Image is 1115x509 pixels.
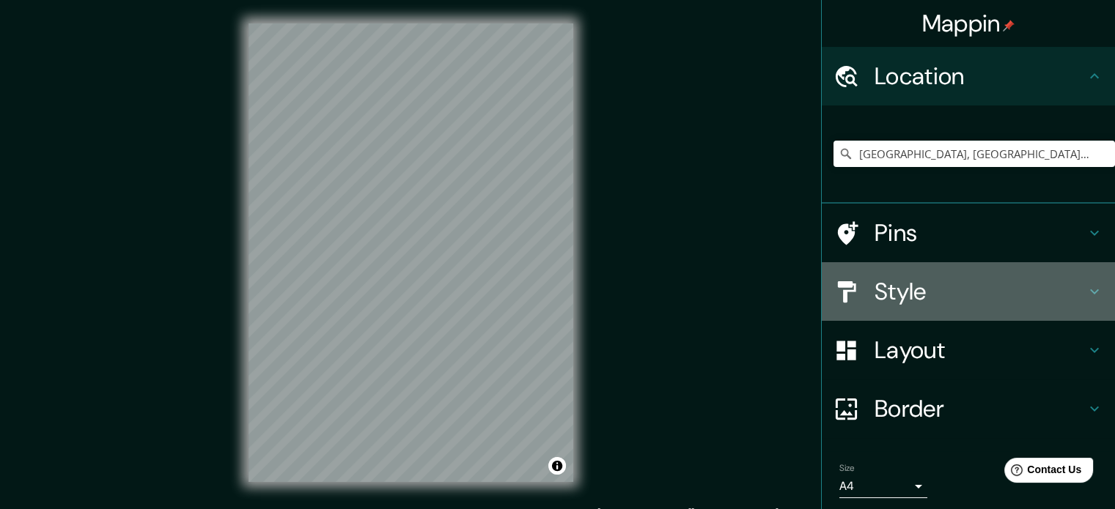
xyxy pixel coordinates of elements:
[822,379,1115,438] div: Border
[875,277,1086,306] h4: Style
[875,394,1086,423] h4: Border
[834,141,1115,167] input: Pick your city or area
[985,452,1099,493] iframe: Help widget launcher
[875,218,1086,248] h4: Pins
[822,262,1115,321] div: Style
[1003,20,1015,31] img: pin-icon.png
[839,462,855,475] label: Size
[875,335,1086,365] h4: Layout
[822,47,1115,105] div: Location
[822,204,1115,262] div: Pins
[875,62,1086,91] h4: Location
[822,321,1115,379] div: Layout
[249,23,573,482] canvas: Map
[839,475,927,498] div: A4
[922,9,1015,38] h4: Mappin
[548,457,566,475] button: Toggle attribution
